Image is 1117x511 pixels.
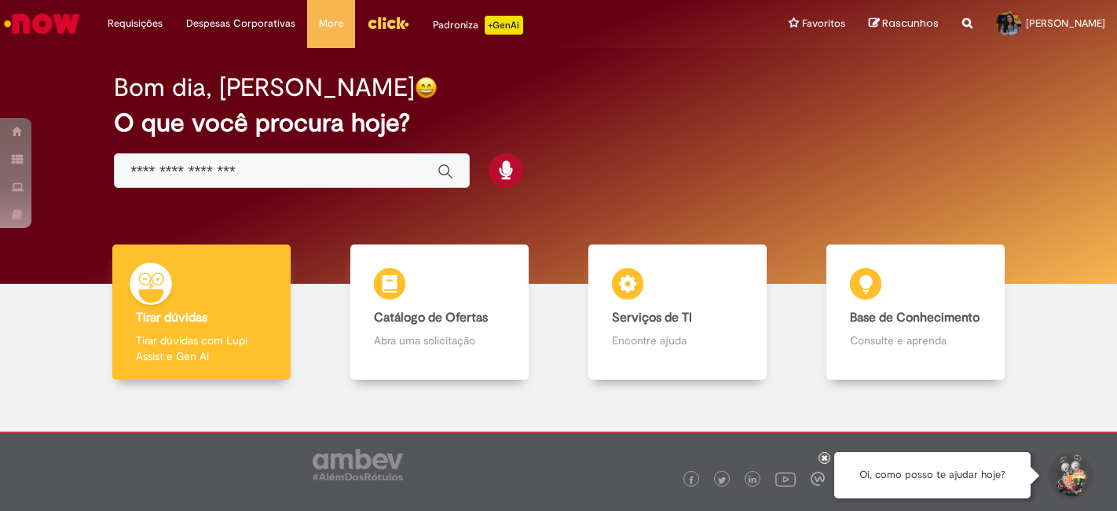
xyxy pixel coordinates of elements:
span: More [319,16,343,31]
span: Despesas Corporativas [186,16,295,31]
img: logo_footer_youtube.png [775,469,796,489]
b: Tirar dúvidas [136,310,207,325]
img: ServiceNow [2,8,82,39]
img: logo_footer_linkedin.png [749,476,756,485]
div: Padroniza [433,16,523,35]
h2: Bom dia, [PERSON_NAME] [114,74,415,101]
span: [PERSON_NAME] [1026,17,1105,30]
img: logo_footer_ambev_rotulo_gray.png [313,449,403,480]
p: Encontre ajuda [612,333,744,348]
span: Rascunhos [882,16,939,31]
img: logo_footer_facebook.png [687,476,695,484]
a: Serviços de TI Encontre ajuda [558,244,797,380]
img: logo_footer_twitter.png [718,476,726,484]
b: Catálogo de Ofertas [374,310,488,325]
img: happy-face.png [415,76,438,99]
a: Catálogo de Ofertas Abra uma solicitação [320,244,558,380]
a: Rascunhos [869,17,939,31]
img: logo_footer_workplace.png [811,472,825,486]
b: Base de Conhecimento [850,310,980,325]
p: Tirar dúvidas com Lupi Assist e Gen Ai [136,333,268,364]
p: +GenAi [485,16,523,35]
span: Requisições [108,16,163,31]
h2: O que você procura hoje? [114,109,1003,137]
p: Consulte e aprenda [850,333,982,348]
button: Iniciar Conversa de Suporte [1046,452,1093,499]
b: Serviços de TI [612,310,692,325]
span: Favoritos [802,16,845,31]
a: Tirar dúvidas Tirar dúvidas com Lupi Assist e Gen Ai [82,244,320,380]
p: Abra uma solicitação [374,333,506,348]
div: Oi, como posso te ajudar hoje? [834,452,1031,498]
img: click_logo_yellow_360x200.png [367,11,409,35]
a: Base de Conhecimento Consulte e aprenda [797,244,1035,380]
